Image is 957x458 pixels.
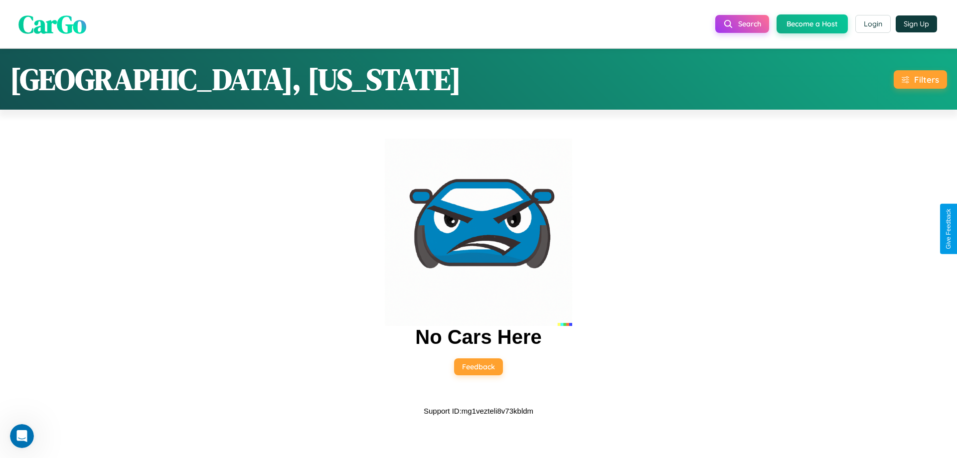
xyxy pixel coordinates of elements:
button: Feedback [454,358,503,375]
button: Sign Up [896,15,937,32]
img: car [385,139,572,326]
h2: No Cars Here [415,326,541,348]
button: Filters [894,70,947,89]
iframe: Intercom live chat [10,424,34,448]
button: Search [715,15,769,33]
h1: [GEOGRAPHIC_DATA], [US_STATE] [10,59,461,100]
p: Support ID: mg1vezteli8v73kbldm [424,404,533,418]
div: Filters [914,74,939,85]
div: Give Feedback [945,209,952,249]
span: Search [738,19,761,28]
button: Login [855,15,891,33]
span: CarGo [18,6,86,41]
button: Become a Host [777,14,848,33]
